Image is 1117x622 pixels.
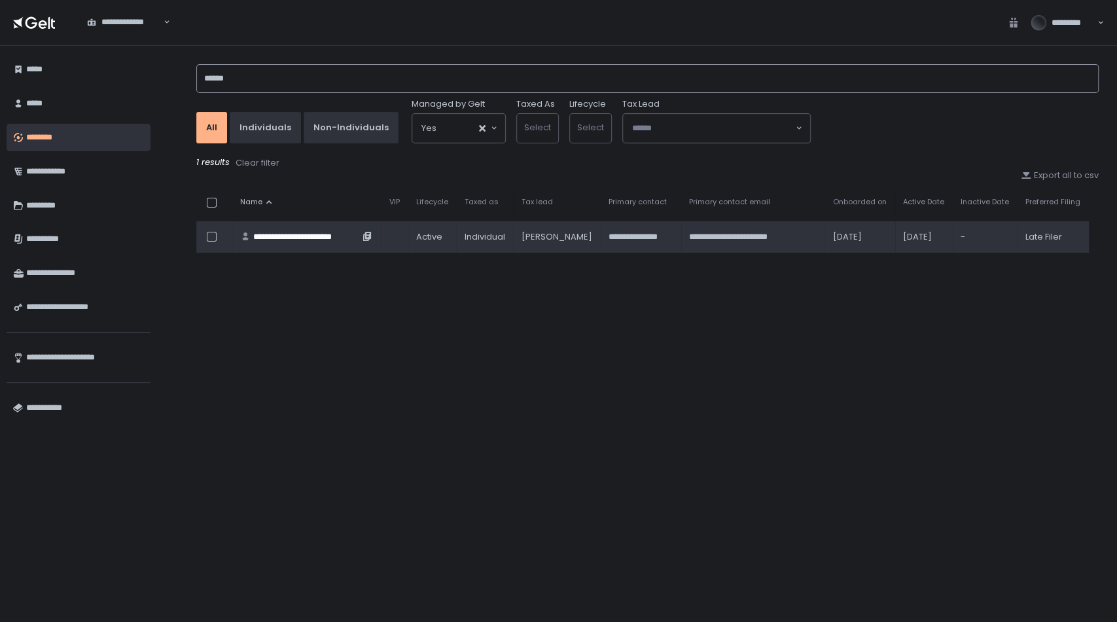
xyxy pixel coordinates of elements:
[416,197,448,207] span: Lifecycle
[416,231,442,243] span: active
[521,231,592,243] div: [PERSON_NAME]
[1025,231,1081,243] div: Late Filer
[632,122,794,135] input: Search for option
[832,231,887,243] div: [DATE]
[577,121,604,134] span: Select
[313,122,389,134] div: Non-Individuals
[609,197,667,207] span: Primary contact
[622,98,660,110] span: Tax Lead
[239,122,291,134] div: Individuals
[903,197,944,207] span: Active Date
[240,197,262,207] span: Name
[903,231,945,243] div: [DATE]
[304,112,399,143] button: Non-Individuals
[464,197,498,207] span: Taxed as
[87,28,162,41] input: Search for option
[436,122,478,135] input: Search for option
[479,125,486,132] button: Clear Selected
[1025,197,1080,207] span: Preferred Filing
[524,121,551,134] span: Select
[464,231,505,243] div: Individual
[832,197,886,207] span: Onboarded on
[569,98,606,110] label: Lifecycle
[196,156,1099,170] div: 1 results
[79,9,170,36] div: Search for option
[389,197,400,207] span: VIP
[961,197,1009,207] span: Inactive Date
[1021,170,1099,181] button: Export all to csv
[421,122,436,135] span: Yes
[235,156,280,170] button: Clear filter
[623,114,810,143] div: Search for option
[196,112,227,143] button: All
[412,98,485,110] span: Managed by Gelt
[689,197,770,207] span: Primary contact email
[236,157,279,169] div: Clear filter
[230,112,301,143] button: Individuals
[961,231,1010,243] div: -
[206,122,217,134] div: All
[412,114,505,143] div: Search for option
[521,197,552,207] span: Tax lead
[516,98,555,110] label: Taxed As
